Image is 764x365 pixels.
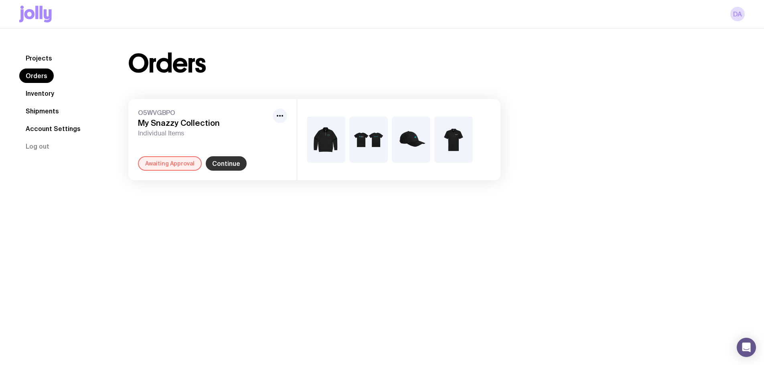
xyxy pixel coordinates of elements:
a: DA [730,7,745,21]
h3: My Snazzy Collection [138,118,270,128]
span: O5WVGBPO [138,109,270,117]
a: Shipments [19,104,65,118]
a: Orders [19,69,54,83]
a: Account Settings [19,121,87,136]
div: Open Intercom Messenger [737,338,756,357]
h1: Orders [128,51,206,77]
span: Individual Items [138,129,270,137]
a: Inventory [19,86,61,101]
a: Projects [19,51,59,65]
a: Continue [206,156,247,171]
div: Awaiting Approval [138,156,202,171]
button: Log out [19,139,56,153]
